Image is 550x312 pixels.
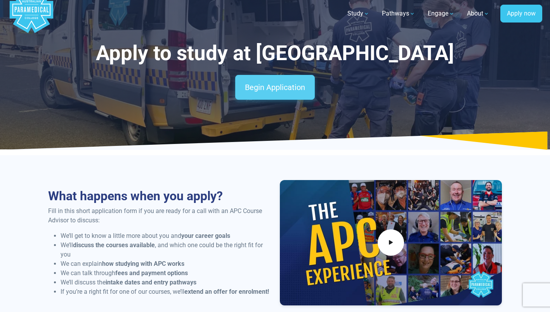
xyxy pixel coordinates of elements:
[61,287,271,296] li: If you’re a right fit for one of our courses, we’ll
[184,288,269,295] strong: extend an offer for enrolment!
[48,41,502,66] h1: Apply to study at [GEOGRAPHIC_DATA]
[73,241,155,249] strong: discuss the courses available
[48,206,271,225] p: Fill in this short application form if you are ready for a call with an APC Course Advisor to dis...
[235,75,315,100] a: Begin Application
[61,259,271,269] li: We can explain
[48,189,271,203] h2: What happens when you apply?
[115,269,188,277] strong: fees and payment options
[377,3,420,24] a: Pathways
[61,278,271,287] li: We’ll discuss the
[61,231,271,241] li: We’ll get to know a little more about you and
[61,241,271,259] li: We’ll , and which one could be the right fit for you
[462,3,494,24] a: About
[106,279,196,286] strong: intake dates and entry pathways
[102,260,184,267] strong: how studying with APC works
[423,3,459,24] a: Engage
[181,232,230,239] strong: your career goals
[343,3,374,24] a: Study
[61,269,271,278] li: We can talk through
[500,5,542,23] a: Apply now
